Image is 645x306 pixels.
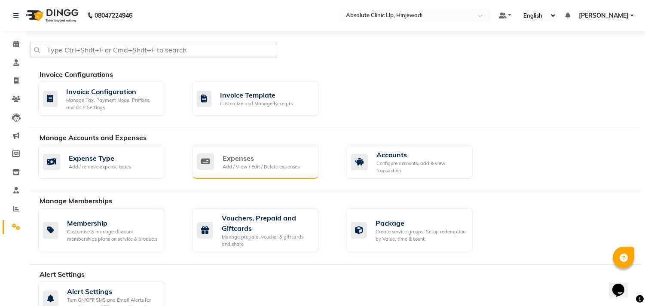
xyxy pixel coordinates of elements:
[38,82,179,116] a: Invoice ConfigurationManage Tax, Payment Mode, Prefixes, and OTP Settings
[67,228,158,242] div: Customise & manage discount memberships plans on service & products
[22,3,81,28] img: logo
[376,150,466,160] div: Accounts
[69,153,131,163] div: Expense Type
[376,218,466,228] div: Package
[579,11,629,20] span: [PERSON_NAME]
[376,160,466,174] div: Configure accounts, add & view transaction
[67,218,158,228] div: Membership
[30,42,277,58] input: Type Ctrl+Shift+F or Cmd+Shift+F to search
[66,86,158,97] div: Invoice Configuration
[192,208,333,252] a: Vouchers, Prepaid and GiftcardsManage prepaid, voucher & giftcards and share
[69,163,131,171] div: Add / remove expense types
[220,100,293,107] div: Customize and Manage Receipts
[223,163,300,171] div: Add / View / Edit / Delete expenses
[346,208,487,252] a: PackageCreate service groups, Setup redemption by Value, time & count
[346,145,487,179] a: AccountsConfigure accounts, add & view transaction
[38,145,179,179] a: Expense TypeAdd / remove expense types
[609,272,636,297] iframe: chat widget
[223,153,300,163] div: Expenses
[66,97,158,111] div: Manage Tax, Payment Mode, Prefixes, and OTP Settings
[220,90,293,100] div: Invoice Template
[192,82,333,116] a: Invoice TemplateCustomize and Manage Receipts
[67,286,158,297] div: Alert Settings
[222,213,312,233] div: Vouchers, Prepaid and Giftcards
[95,3,132,28] b: 08047224946
[192,145,333,179] a: ExpensesAdd / View / Edit / Delete expenses
[38,208,179,252] a: MembershipCustomise & manage discount memberships plans on service & products
[376,228,466,242] div: Create service groups, Setup redemption by Value, time & count
[222,233,312,248] div: Manage prepaid, voucher & giftcards and share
